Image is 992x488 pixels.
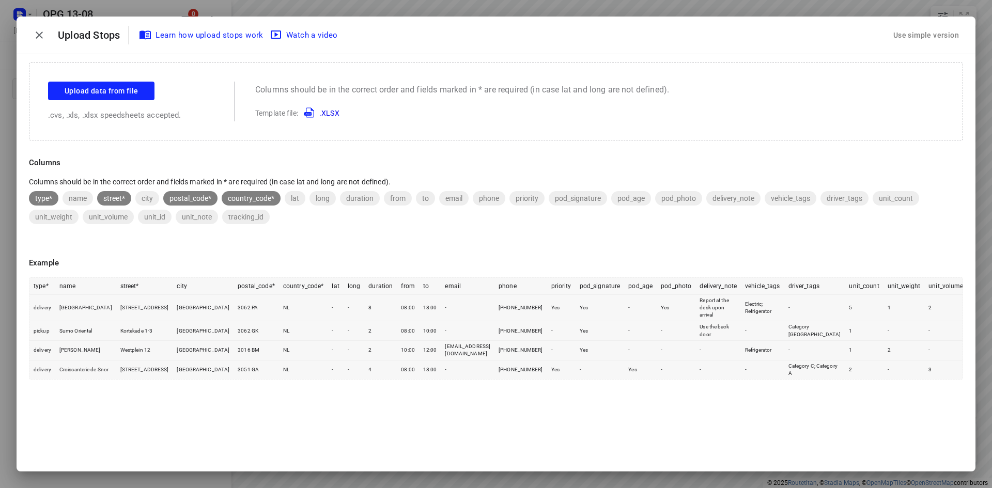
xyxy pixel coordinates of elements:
td: NL [279,360,328,379]
td: - [695,341,741,360]
td: [STREET_ADDRESS] [116,360,173,379]
span: driver_tags [820,194,869,202]
td: - [924,341,967,360]
td: [GEOGRAPHIC_DATA] [173,294,234,321]
a: .XLSX [300,109,339,117]
th: unit_weight [884,278,924,295]
td: [GEOGRAPHIC_DATA] [173,321,234,341]
th: vehicle_tags [741,278,784,295]
td: 08:00 [397,360,419,379]
td: - [328,360,343,379]
span: pod_photo [655,194,702,202]
td: Croissanterie de Snor [55,360,116,379]
span: vehicle_tags [765,194,816,202]
td: - [547,341,576,360]
th: unit_count [845,278,883,295]
th: long [344,278,365,295]
td: - [344,360,365,379]
td: Yes [576,341,625,360]
td: - [657,360,695,379]
p: Template file: [255,106,669,119]
td: NL [279,294,328,321]
td: - [441,360,494,379]
td: Refrigerator [741,341,784,360]
span: tracking_id [222,213,270,221]
span: country_code* [222,194,281,202]
span: duration [340,194,380,202]
td: 1 [845,341,883,360]
td: [GEOGRAPHIC_DATA] [173,360,234,379]
td: - [547,321,576,341]
a: Learn how upload stops work [137,26,268,44]
td: pickup [29,321,55,341]
span: name [63,194,93,202]
td: 2 [364,321,397,341]
td: Category [GEOGRAPHIC_DATA] [784,321,845,341]
td: Electric; Refrigerator [741,294,784,321]
span: delivery_note [706,194,761,202]
p: Columns should be in the correct order and fields marked in * are required (in case lat and long ... [255,84,669,96]
td: Kortekade 1-3 [116,321,173,341]
td: 2 [924,294,967,321]
td: Yes [576,294,625,321]
td: 2 [884,341,924,360]
th: pod_age [624,278,657,295]
td: [EMAIL_ADDRESS][DOMAIN_NAME] [441,341,494,360]
td: 3016 BM [234,341,279,360]
span: to [416,194,435,202]
th: email [441,278,494,295]
td: [PHONE_NUMBER] [494,360,547,379]
th: from [397,278,419,295]
div: Use simple version [891,27,961,44]
span: unit_note [176,213,218,221]
td: Use the back door [695,321,741,341]
td: 8 [364,294,397,321]
th: phone [494,278,547,295]
img: XLSX [304,106,316,119]
td: - [624,341,657,360]
span: city [135,194,159,202]
th: duration [364,278,397,295]
p: Columns should be in the correct order and fields marked in * are required (in case lat and long ... [29,177,963,187]
td: - [344,321,365,341]
th: postal_code* [234,278,279,295]
td: 08:00 [397,321,419,341]
p: Example [29,257,963,269]
td: 2 [364,341,397,360]
th: pod_photo [657,278,695,295]
th: to [419,278,441,295]
span: unit_id [138,213,172,221]
td: 3 [924,360,967,379]
button: Use simple version [889,26,963,45]
span: Learn how upload stops work [141,28,263,42]
td: 3051 GA [234,360,279,379]
td: - [328,294,343,321]
th: country_code* [279,278,328,295]
td: - [576,360,625,379]
td: 1 [845,321,883,341]
th: priority [547,278,576,295]
th: name [55,278,116,295]
span: street* [97,194,131,202]
th: lat [328,278,343,295]
span: phone [473,194,505,202]
span: from [384,194,412,202]
span: type* [29,194,58,202]
td: Yes [547,294,576,321]
td: 5 [845,294,883,321]
td: - [695,360,741,379]
td: - [624,321,657,341]
span: priority [509,194,545,202]
td: 12:00 [419,341,441,360]
td: 10:00 [397,341,419,360]
td: - [657,321,695,341]
td: - [657,341,695,360]
td: Report at the desk upon arrival [695,294,741,321]
td: - [328,341,343,360]
span: unit_volume [83,213,134,221]
td: Yes [624,360,657,379]
td: NL [279,321,328,341]
td: delivery [29,360,55,379]
th: driver_tags [784,278,845,295]
span: unit_weight [29,213,79,221]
